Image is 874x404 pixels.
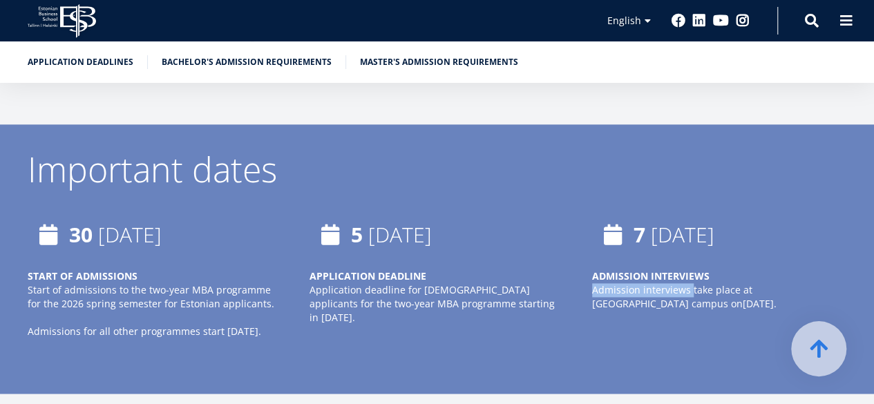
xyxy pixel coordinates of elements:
[651,220,714,249] time: [DATE]
[692,14,706,28] a: Linkedin
[69,220,93,249] strong: 30
[736,14,750,28] a: Instagram
[28,152,846,186] div: Important dates
[743,297,774,310] b: [DATE]
[634,220,645,249] strong: 7
[310,283,564,325] p: Application deadline for [DEMOGRAPHIC_DATA] applicants for the two-year MBA programme starting in...
[368,220,432,249] time: [DATE]
[28,269,137,282] strong: START OF ADMISSIONS
[713,14,729,28] a: Youtube
[672,14,685,28] a: Facebook
[360,55,518,69] a: Master's admission requirements
[592,269,710,282] strong: ADMISSION INTERVIEWS
[162,55,332,69] a: Bachelor's admission requirements
[98,220,162,249] time: [DATE]
[28,283,282,311] p: Start of admissions to the two-year MBA programme for the 2026 spring semester for Estonian appli...
[310,269,426,282] strong: APPLICATION DEADLINE
[28,325,261,338] em: Admissions for all other programmes start [DATE].
[351,220,363,249] strong: 5
[592,283,846,311] p: Admission interviews take place at [GEOGRAPHIC_DATA] campus on .
[28,55,133,69] a: Application deadlines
